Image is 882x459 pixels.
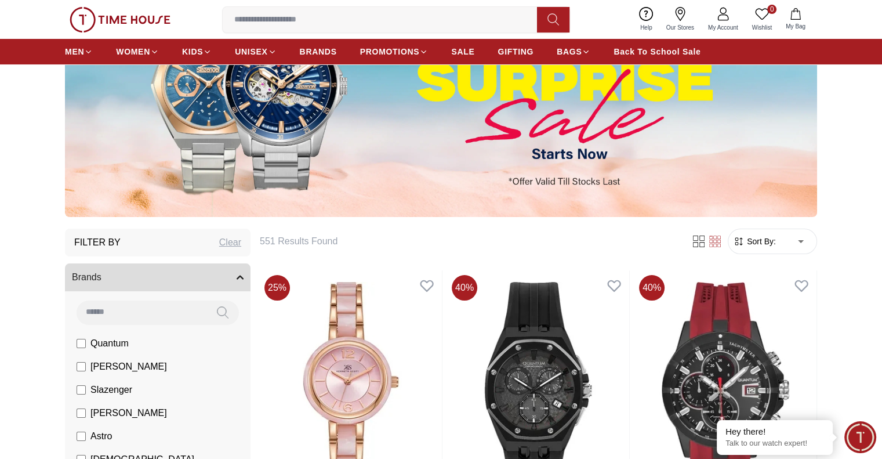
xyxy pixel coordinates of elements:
[65,263,251,291] button: Brands
[844,421,876,453] div: Chat Widget
[90,406,167,420] span: [PERSON_NAME]
[703,23,743,32] span: My Account
[116,41,159,62] a: WOMEN
[260,234,677,248] h6: 551 Results Found
[264,275,290,301] span: 25 %
[781,22,810,31] span: My Bag
[300,41,337,62] a: BRANDS
[72,270,101,284] span: Brands
[182,41,212,62] a: KIDS
[557,46,582,57] span: BAGS
[659,5,701,34] a: Our Stores
[662,23,699,32] span: Our Stores
[360,46,420,57] span: PROMOTIONS
[614,41,700,62] a: Back To School Sale
[65,41,93,62] a: MEN
[300,46,337,57] span: BRANDS
[452,275,477,301] span: 40 %
[747,23,776,32] span: Wishlist
[745,5,779,34] a: 0Wishlist
[77,409,86,418] input: [PERSON_NAME]
[77,339,86,348] input: Quantum
[90,360,167,374] span: [PERSON_NAME]
[360,41,429,62] a: PROMOTIONS
[219,236,241,250] div: Clear
[733,236,776,247] button: Sort By:
[90,383,132,397] span: Slazenger
[767,5,776,14] span: 0
[182,46,203,57] span: KIDS
[90,429,112,443] span: Astro
[725,426,824,438] div: Hey there!
[614,46,700,57] span: Back To School Sale
[636,23,657,32] span: Help
[77,362,86,371] input: [PERSON_NAME]
[77,432,86,441] input: Astro
[451,41,474,62] a: SALE
[70,7,170,32] img: ...
[639,275,665,301] span: 40 %
[779,6,812,33] button: My Bag
[116,46,150,57] span: WOMEN
[451,46,474,57] span: SALE
[633,5,659,34] a: Help
[498,41,533,62] a: GIFTING
[498,46,533,57] span: GIFTING
[725,439,824,449] p: Talk to our watch expert!
[77,385,86,395] input: Slazenger
[74,236,121,250] h3: Filter By
[235,41,276,62] a: UNISEX
[745,236,776,247] span: Sort By:
[235,46,267,57] span: UNISEX
[557,41,590,62] a: BAGS
[90,337,129,350] span: Quantum
[65,46,84,57] span: MEN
